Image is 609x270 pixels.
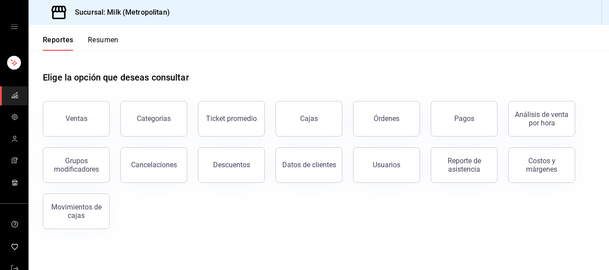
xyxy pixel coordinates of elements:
[514,157,569,173] div: Costos y márgenes
[300,114,318,123] div: Cajas
[206,114,257,123] div: Ticket promedio
[120,147,187,183] button: Cancelaciones
[68,7,170,18] h3: Sucursal: Milk (Metropolitan)
[43,36,119,51] div: navigation tabs
[43,101,110,137] button: Ventas
[43,36,74,51] button: Reportes
[43,147,110,183] button: Grupos modificadores
[137,114,171,123] div: Categorías
[436,157,492,173] div: Reporte de asistencia
[198,147,265,183] button: Descuentos
[282,161,336,169] div: Datos de clientes
[431,147,498,183] button: Reporte de asistencia
[373,161,400,169] div: Usuarios
[276,147,342,183] button: Datos de clientes
[353,147,420,183] button: Usuarios
[374,114,399,123] div: Órdenes
[454,114,474,123] div: Pagos
[431,101,498,137] button: Pagos
[49,157,104,173] div: Grupos modificadores
[198,101,265,137] button: Ticket promedio
[508,147,575,183] button: Costos y márgenes
[11,23,18,30] button: open drawer
[276,101,342,137] button: Cajas
[66,114,87,123] div: Ventas
[43,193,110,229] button: Movimientos de cajas
[88,36,119,51] button: Resumen
[353,101,420,137] button: Órdenes
[120,101,187,137] button: Categorías
[49,203,104,220] div: Movimientos de cajas
[43,71,189,84] h1: Elige la opción que deseas consultar
[131,161,177,169] div: Cancelaciones
[213,161,250,169] div: Descuentos
[514,110,569,127] div: Análisis de venta por hora
[508,101,575,137] button: Análisis de venta por hora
